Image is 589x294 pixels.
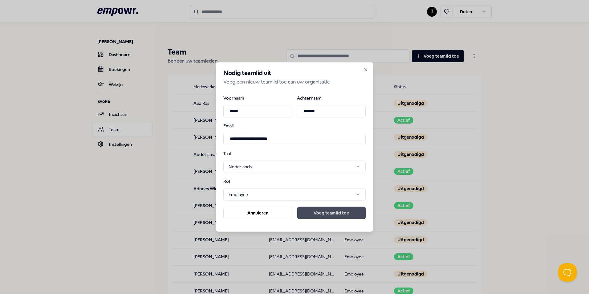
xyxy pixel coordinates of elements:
h2: Nodig teamlid uit [223,70,366,76]
button: Annuleren [223,207,292,219]
p: Voeg een nieuw teamlid toe aan uw organisatie [223,78,366,86]
label: Taal [223,151,255,155]
button: Voeg teamlid toe [297,207,366,219]
label: Email [223,123,366,128]
label: Achternaam [297,96,366,100]
label: Rol [223,179,255,183]
label: Voornaam [223,96,292,100]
